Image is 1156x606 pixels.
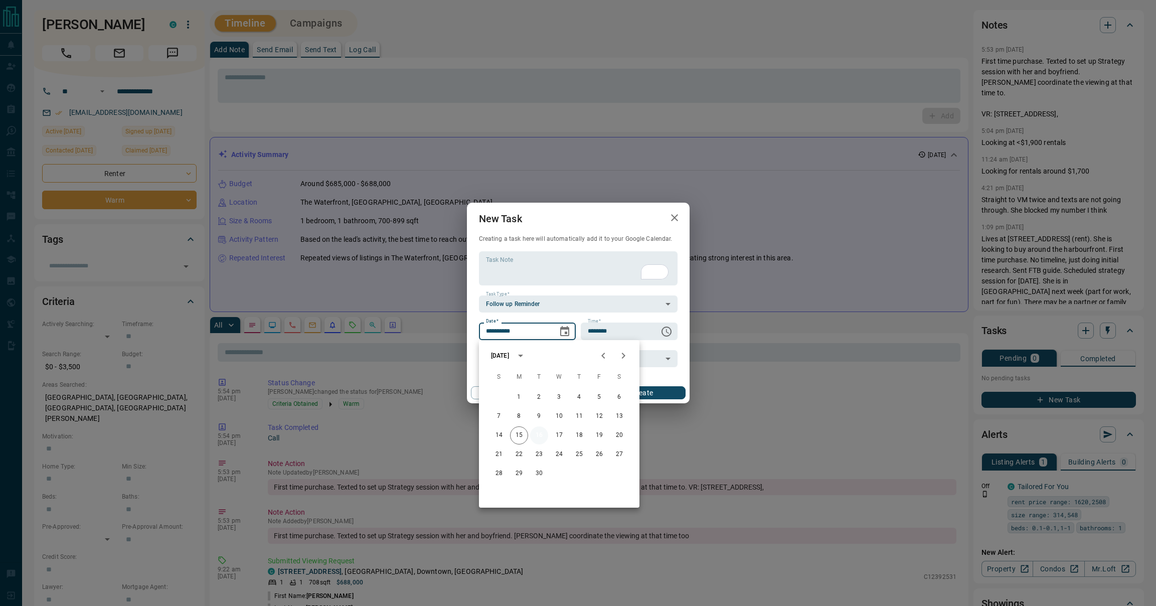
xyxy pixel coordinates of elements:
[570,445,588,464] button: 25
[479,295,678,313] div: Follow up Reminder
[610,367,628,387] span: Saturday
[490,445,508,464] button: 21
[570,426,588,444] button: 18
[550,388,568,406] button: 3
[610,407,628,425] button: 13
[593,346,613,366] button: Previous month
[471,386,557,399] button: Cancel
[550,445,568,464] button: 24
[512,347,529,364] button: calendar view is open, switch to year view
[490,426,508,444] button: 14
[590,426,608,444] button: 19
[510,445,528,464] button: 22
[479,235,678,243] p: Creating a task here will automatically add it to your Google Calendar.
[530,465,548,483] button: 30
[510,407,528,425] button: 8
[510,465,528,483] button: 29
[599,386,685,399] button: Create
[550,367,568,387] span: Wednesday
[486,291,510,297] label: Task Type
[490,367,508,387] span: Sunday
[486,318,499,325] label: Date
[490,465,508,483] button: 28
[530,407,548,425] button: 9
[467,203,534,235] h2: New Task
[590,445,608,464] button: 26
[588,318,601,325] label: Time
[613,346,633,366] button: Next month
[610,388,628,406] button: 6
[610,445,628,464] button: 27
[550,407,568,425] button: 10
[656,322,677,342] button: Choose time, selected time is 6:00 AM
[530,426,548,444] button: 16
[590,367,608,387] span: Friday
[590,388,608,406] button: 5
[530,388,548,406] button: 2
[510,367,528,387] span: Monday
[550,426,568,444] button: 17
[530,445,548,464] button: 23
[555,322,575,342] button: Choose date, selected date is Sep 16, 2025
[570,388,588,406] button: 4
[491,351,509,360] div: [DATE]
[530,367,548,387] span: Tuesday
[610,426,628,444] button: 20
[590,407,608,425] button: 12
[510,426,528,444] button: 15
[510,388,528,406] button: 1
[570,367,588,387] span: Thursday
[570,407,588,425] button: 11
[486,256,671,281] textarea: To enrich screen reader interactions, please activate Accessibility in Grammarly extension settings
[490,407,508,425] button: 7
